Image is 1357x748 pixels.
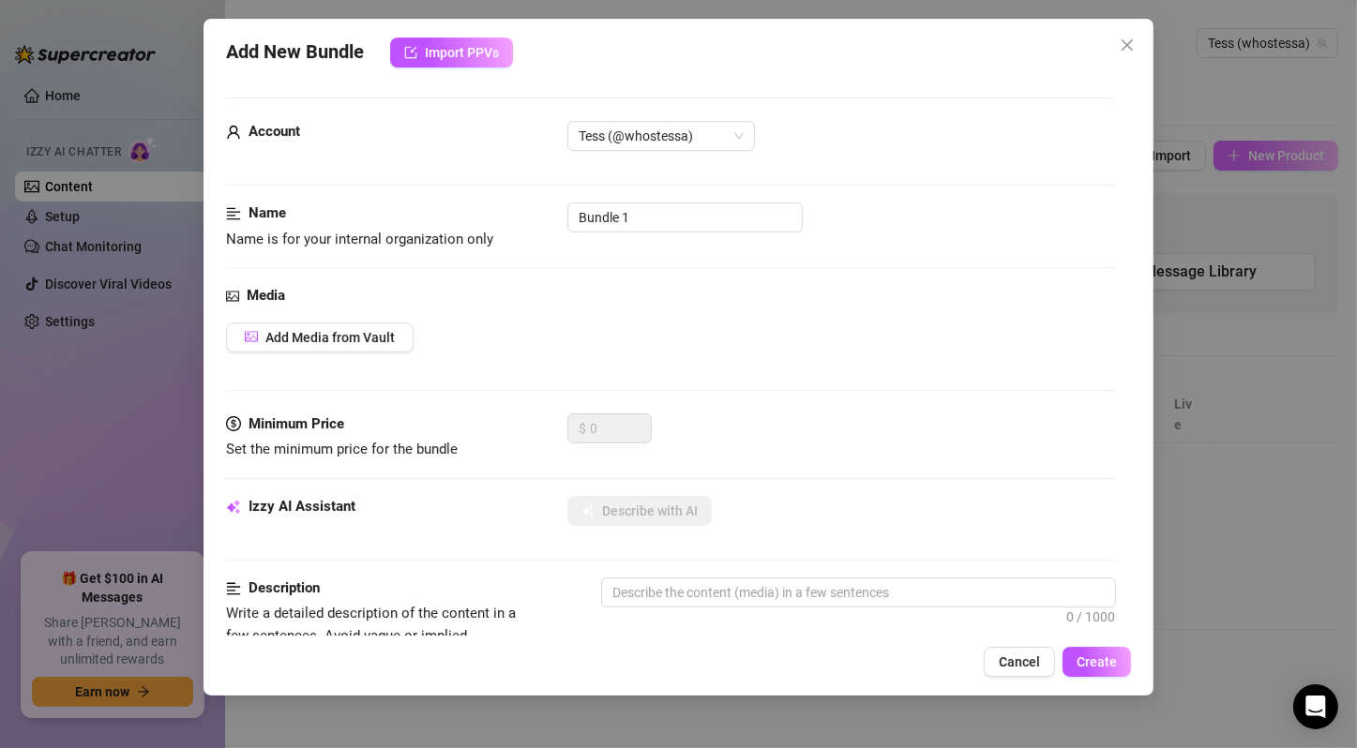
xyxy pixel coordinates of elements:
[249,123,300,140] strong: Account
[567,202,803,232] input: Enter a name
[247,287,285,304] strong: Media
[249,415,344,432] strong: Minimum Price
[226,577,241,600] span: align-left
[999,654,1040,669] span: Cancel
[265,330,395,345] span: Add Media from Vault
[226,231,493,247] span: Name is for your internal organization only
[1077,654,1117,669] span: Create
[245,330,258,343] span: picture
[249,498,355,515] strong: Izzy AI Assistant
[984,647,1055,677] button: Cancel
[226,202,241,225] span: align-left
[1293,684,1338,729] div: Open Intercom Messenger
[226,441,458,457] span: Set the minimum price for the bundle
[567,496,712,526] button: Describe with AI
[425,45,499,60] span: Import PPVs
[226,37,364,67] span: Add New Bundle
[579,122,744,150] span: Tess (@whostessa)
[1120,37,1135,52] span: close
[249,579,320,596] strong: Description
[390,37,513,67] button: Import PPVs
[404,46,417,59] span: import
[226,413,241,436] span: dollar
[1112,37,1142,52] span: Close
[226,322,414,352] button: Add Media from Vault
[1112,30,1142,60] button: Close
[226,605,516,710] span: Write a detailed description of the content in a few sentences. Avoid vague or implied descriptio...
[226,121,241,143] span: user
[1063,647,1131,677] button: Create
[249,204,286,221] strong: Name
[226,285,239,307] span: picture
